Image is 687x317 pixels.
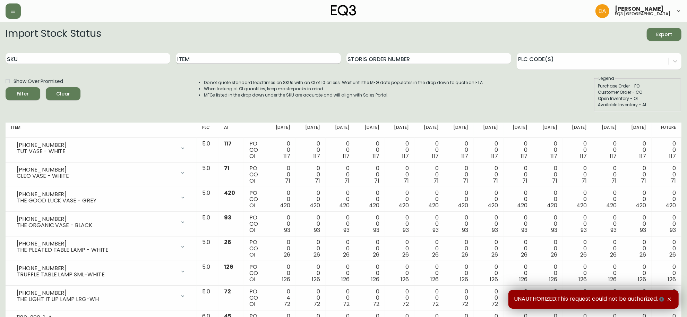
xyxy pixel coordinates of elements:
[272,165,291,184] div: 0 0
[284,152,291,160] span: 117
[665,201,676,209] span: 420
[420,264,439,283] div: 0 0
[539,190,557,209] div: 0 0
[404,177,409,185] span: 71
[509,264,528,283] div: 0 0
[514,295,665,303] span: UNAUTHORIZED:This request could not be authorized.
[444,123,474,138] th: [DATE]
[463,177,468,185] span: 71
[420,239,439,258] div: 0 0
[592,123,622,138] th: [DATE]
[517,201,528,209] span: 420
[266,123,296,138] th: [DATE]
[641,177,646,185] span: 71
[272,289,291,307] div: 0 4
[17,241,176,247] div: [PHONE_NUMBER]
[577,201,587,209] span: 420
[519,275,528,283] span: 126
[668,275,676,283] span: 126
[374,177,379,185] span: 71
[272,215,291,233] div: 0 0
[197,187,218,212] td: 5.0
[509,289,528,307] div: 0 0
[272,264,291,283] div: 0 0
[314,226,320,234] span: 93
[551,226,557,234] span: 93
[204,86,484,92] li: When looking at OI quantities, keep masterpacks in mind.
[301,190,320,209] div: 0 0
[628,190,646,209] div: 0 0
[11,141,191,156] div: [PHONE_NUMBER]TUT VASE - WHITE
[420,215,439,233] div: 0 0
[547,201,557,209] span: 420
[628,264,646,283] div: 0 0
[284,226,290,234] span: 93
[628,239,646,258] div: 0 0
[433,177,439,185] span: 71
[539,239,557,258] div: 0 0
[197,236,218,261] td: 5.0
[551,251,557,259] span: 26
[615,12,670,16] h5: eq3 [GEOGRAPHIC_DATA]
[639,152,646,160] span: 117
[568,165,587,184] div: 0 0
[342,275,350,283] span: 126
[403,226,409,234] span: 93
[420,165,439,184] div: 0 0
[550,152,557,160] span: 117
[331,289,350,307] div: 0 0
[509,165,528,184] div: 0 0
[197,123,218,138] th: PLC
[509,239,528,258] div: 0 0
[17,148,176,155] div: TUT VASE - WHITE
[390,190,409,209] div: 0 0
[17,290,176,296] div: [PHONE_NUMBER]
[581,226,587,234] span: 93
[504,123,533,138] th: [DATE]
[369,201,379,209] span: 420
[450,239,469,258] div: 0 0
[17,247,176,253] div: THE PLEATED TABLE LAMP - WHITE
[652,123,681,138] th: Future
[657,190,676,209] div: 0 0
[204,92,484,98] li: MFGs listed in the drop down under the SKU are accurate and will align with Sales Portal.
[539,289,557,307] div: 0 0
[462,226,468,234] span: 93
[598,75,615,82] legend: Legend
[17,173,176,179] div: CLEO VASE - WHITE
[669,251,676,259] span: 26
[6,87,40,100] button: Filter
[521,226,527,234] span: 93
[361,215,379,233] div: 0 0
[249,165,261,184] div: PO CO
[657,165,676,184] div: 0 0
[549,275,557,283] span: 126
[628,165,646,184] div: 0 0
[224,189,235,197] span: 420
[17,142,176,148] div: [PHONE_NUMBER]
[390,141,409,159] div: 0 0
[450,264,469,283] div: 0 0
[521,152,528,160] span: 117
[284,300,290,308] span: 72
[458,201,469,209] span: 420
[598,239,617,258] div: 0 0
[11,289,191,304] div: [PHONE_NUMBER]THE LIGHT IT UP LAMP LRG-WH
[533,123,563,138] th: [DATE]
[606,201,617,209] span: 420
[272,141,291,159] div: 0 0
[671,177,676,185] span: 71
[479,264,498,283] div: 0 0
[315,177,320,185] span: 71
[450,141,469,159] div: 0 0
[285,177,290,185] span: 71
[314,251,320,259] span: 26
[390,165,409,184] div: 0 0
[580,152,587,160] span: 117
[563,123,593,138] th: [DATE]
[657,215,676,233] div: 0 0
[474,123,504,138] th: [DATE]
[312,275,320,283] span: 126
[479,239,498,258] div: 0 0
[6,123,197,138] th: Item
